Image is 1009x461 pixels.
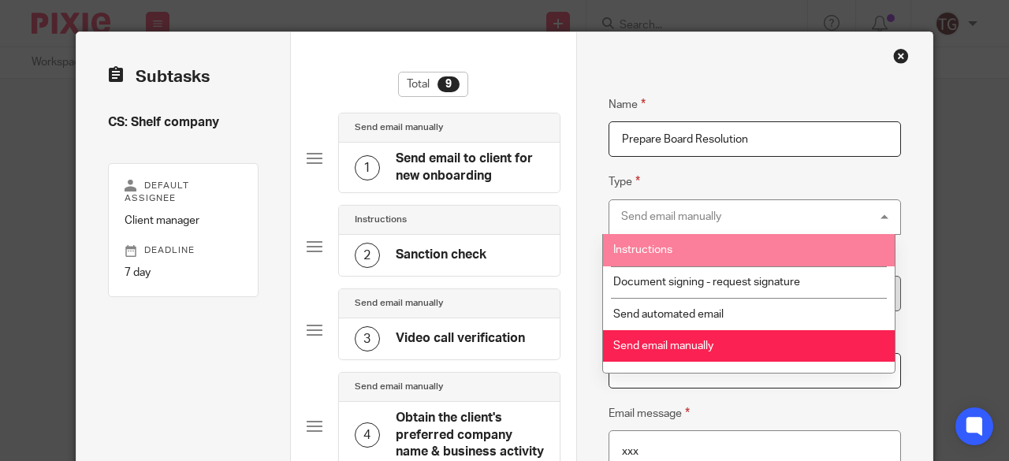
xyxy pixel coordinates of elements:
[355,326,380,351] div: 3
[355,297,443,310] h4: Send email manually
[355,155,380,180] div: 1
[398,72,468,97] div: Total
[355,214,407,226] h4: Instructions
[355,422,380,448] div: 4
[609,173,640,191] label: Type
[125,244,242,257] p: Deadline
[622,444,888,459] p: xxx
[396,410,544,460] h4: Obtain the client's preferred company name & business activity
[355,121,443,134] h4: Send email manually
[613,277,800,288] span: Document signing - request signature
[355,381,443,393] h4: Send email manually
[396,247,486,263] h4: Sanction check
[613,244,672,255] span: Instructions
[609,404,690,422] label: Email message
[108,64,210,91] h2: Subtasks
[621,211,721,222] div: Send email manually
[108,114,259,131] h4: CS: Shelf company
[125,265,242,281] p: 7 day
[396,330,525,347] h4: Video call verification
[125,180,242,205] p: Default assignee
[609,95,646,113] label: Name
[613,309,724,320] span: Send automated email
[396,151,544,184] h4: Send email to client for new onboarding
[893,48,909,64] div: Close this dialog window
[437,76,460,92] div: 9
[355,243,380,268] div: 2
[125,213,242,229] p: Client manager
[613,340,713,351] span: Send email manually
